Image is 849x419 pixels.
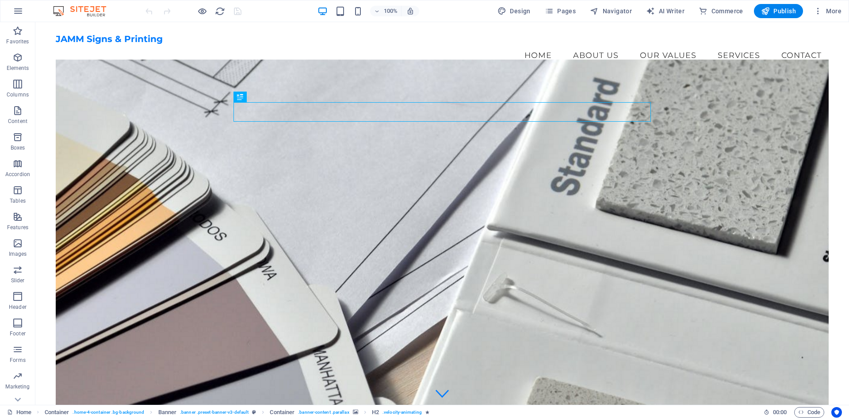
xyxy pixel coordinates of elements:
[45,407,429,418] nav: breadcrumb
[794,407,824,418] button: Code
[406,7,414,15] i: On resize automatically adjust zoom level to fit chosen device.
[7,65,29,72] p: Elements
[270,407,294,418] span: Click to select. Double-click to edit
[545,7,576,15] span: Pages
[590,7,632,15] span: Navigator
[73,407,144,418] span: . home-4-container .bg-background
[497,7,531,15] span: Design
[541,4,579,18] button: Pages
[754,4,803,18] button: Publish
[214,6,225,16] button: reload
[699,7,743,15] span: Commerce
[586,4,635,18] button: Navigator
[9,250,27,258] p: Images
[814,7,841,15] span: More
[8,118,27,125] p: Content
[779,409,780,415] span: :
[810,4,845,18] button: More
[9,304,27,311] p: Header
[773,407,787,418] span: 00 00
[382,407,422,418] span: . velocity-animating
[7,407,31,418] a: Click to cancel selection. Double-click to open Pages
[51,6,117,16] img: Editor Logo
[45,407,69,418] span: Click to select. Double-click to edit
[180,407,249,418] span: . banner .preset-banner-v3-default
[831,407,842,418] button: Usercentrics
[10,197,26,204] p: Tables
[158,407,177,418] span: Click to select. Double-click to edit
[642,4,688,18] button: AI Writer
[7,224,28,231] p: Features
[10,357,26,364] p: Forms
[5,383,30,390] p: Marketing
[494,4,534,18] button: Design
[7,91,29,98] p: Columns
[11,144,25,151] p: Boxes
[761,7,796,15] span: Publish
[494,4,534,18] div: Design (Ctrl+Alt+Y)
[798,407,820,418] span: Code
[383,6,398,16] h6: 100%
[11,277,25,284] p: Slider
[10,330,26,337] p: Footer
[764,407,787,418] h6: Session time
[5,171,30,178] p: Accordion
[298,407,349,418] span: . banner-content .parallax
[695,4,747,18] button: Commerce
[353,410,358,415] i: This element contains a background
[197,6,207,16] button: Click here to leave preview mode and continue editing
[646,7,685,15] span: AI Writer
[252,410,256,415] i: This element is a customizable preset
[425,410,429,415] i: Element contains an animation
[215,6,225,16] i: Reload page
[372,407,379,418] span: Click to select. Double-click to edit
[6,38,29,45] p: Favorites
[370,6,402,16] button: 100%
